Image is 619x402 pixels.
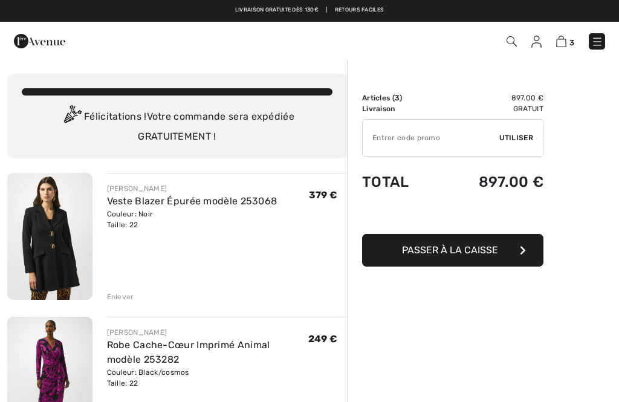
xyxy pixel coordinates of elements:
[107,327,308,338] div: [PERSON_NAME]
[107,195,277,207] a: Veste Blazer Épurée modèle 253068
[362,234,543,267] button: Passer à la caisse
[14,34,65,46] a: 1ère Avenue
[438,161,543,203] td: 897.00 €
[395,94,400,102] span: 3
[362,103,438,114] td: Livraison
[591,36,603,48] img: Menu
[438,92,543,103] td: 897.00 €
[335,6,384,15] a: Retours faciles
[556,36,566,47] img: Panier d'achat
[363,120,499,156] input: Code promo
[531,36,542,48] img: Mes infos
[60,105,84,129] img: Congratulation2.svg
[107,209,277,230] div: Couleur: Noir Taille: 22
[309,189,338,201] span: 379 €
[107,339,270,365] a: Robe Cache-Cœur Imprimé Animal modèle 253282
[402,244,498,256] span: Passer à la caisse
[569,38,574,47] span: 3
[362,161,438,203] td: Total
[14,29,65,53] img: 1ère Avenue
[499,132,533,143] span: Utiliser
[235,6,319,15] a: Livraison gratuite dès 130€
[7,173,92,300] img: Veste Blazer Épurée modèle 253068
[507,36,517,47] img: Recherche
[107,367,308,389] div: Couleur: Black/cosmos Taille: 22
[107,291,134,302] div: Enlever
[308,333,338,345] span: 249 €
[22,105,332,144] div: Félicitations ! Votre commande sera expédiée GRATUITEMENT !
[362,203,543,230] iframe: PayPal
[362,92,438,103] td: Articles ( )
[326,6,327,15] span: |
[438,103,543,114] td: Gratuit
[107,183,277,194] div: [PERSON_NAME]
[556,34,574,48] a: 3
